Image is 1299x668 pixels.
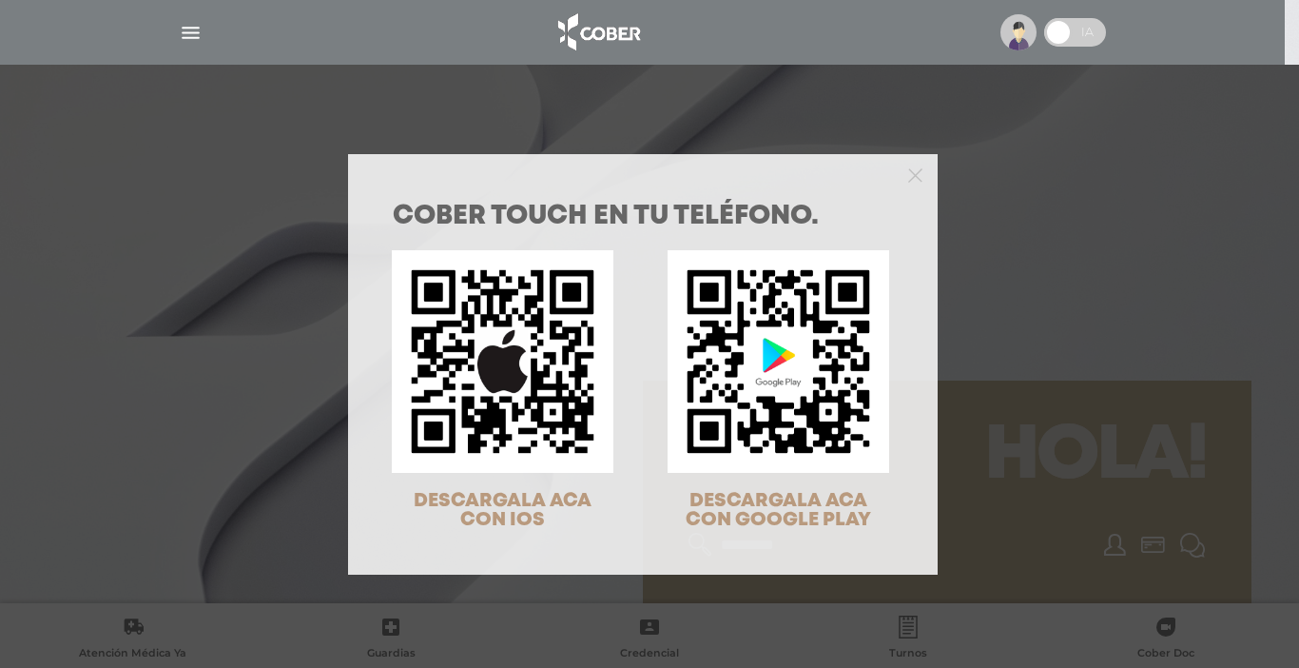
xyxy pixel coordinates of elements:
[668,250,889,472] img: qr-code
[414,492,591,529] span: DESCARGALA ACA CON IOS
[908,166,922,183] button: Close
[392,250,613,472] img: qr-code
[686,492,871,529] span: DESCARGALA ACA CON GOOGLE PLAY
[393,204,893,230] h1: COBER TOUCH en tu teléfono.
